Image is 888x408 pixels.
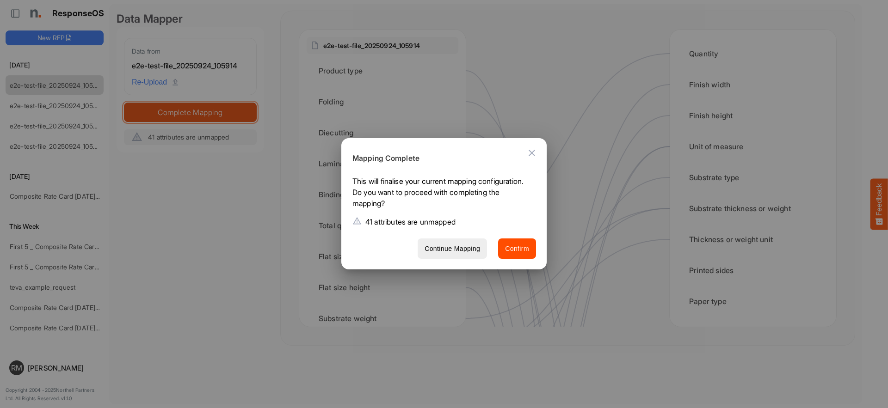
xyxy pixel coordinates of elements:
p: 41 attributes are unmapped [365,216,456,227]
button: Confirm [498,238,536,259]
button: Continue Mapping [418,238,487,259]
h6: Mapping Complete [352,152,529,164]
button: Close dialog [521,142,543,164]
span: Continue Mapping [425,243,480,255]
p: This will finalise your current mapping configuration. Do you want to proceed with completing the... [352,176,529,213]
span: Confirm [505,243,529,255]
